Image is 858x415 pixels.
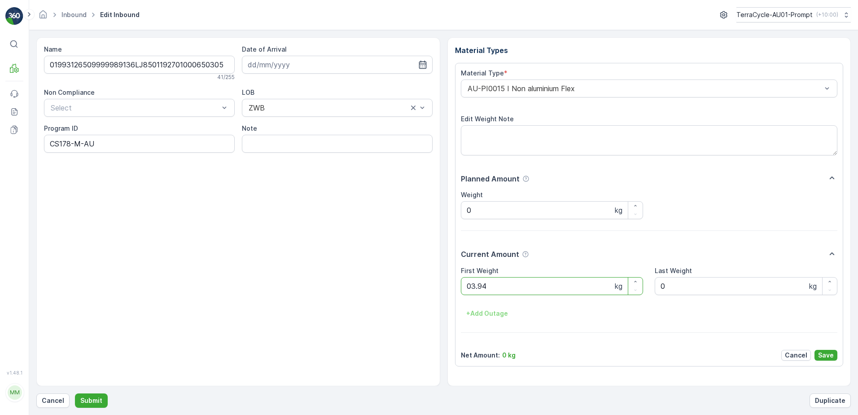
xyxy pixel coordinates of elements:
[5,370,23,375] span: v 1.48.1
[80,396,102,405] p: Submit
[8,162,48,170] span: Arrive Date :
[455,45,844,56] p: Material Types
[466,309,508,318] p: + Add Outage
[461,173,520,184] p: Planned Amount
[44,88,95,96] label: Non Compliance
[655,267,692,274] label: Last Weight
[502,351,516,360] p: 0 kg
[42,396,64,405] p: Cancel
[785,351,807,360] p: Cancel
[8,207,50,214] span: Net Amount :
[461,69,504,77] label: Material Type
[48,162,69,170] span: [DATE]
[242,88,254,96] label: LOB
[51,177,72,185] span: 1.68 kg
[810,393,851,408] button: Duplicate
[461,115,514,123] label: Edit Weight Note
[75,393,108,408] button: Submit
[522,251,529,258] div: Help Tooltip Icon
[615,281,622,291] p: kg
[781,350,811,361] button: Cancel
[818,351,834,360] p: Save
[55,192,154,199] span: AU-PI0015 I Non aluminium Flex
[217,74,235,81] p: 41 / 255
[8,221,50,229] span: Last Weight :
[461,249,519,260] p: Current Amount
[5,7,23,25] img: logo
[5,377,23,408] button: MM
[461,191,483,199] label: Weight
[615,205,622,216] p: kg
[8,385,22,400] div: MM
[242,45,287,53] label: Date of Arrival
[44,124,78,132] label: Program ID
[461,306,513,321] button: +Add Outage
[461,267,499,274] label: First Weight
[242,56,433,74] input: dd/mm/yyyy
[461,351,500,360] p: Net Amount :
[98,10,141,19] span: Edit Inbound
[30,147,188,155] span: 01993126509999989136LJ8503034601000650309
[816,11,838,18] p: ( +10:00 )
[36,393,70,408] button: Cancel
[809,281,817,291] p: kg
[50,221,64,229] span: 0 kg
[38,13,48,21] a: Homepage
[736,10,813,19] p: TerraCycle-AU01-Prompt
[8,192,55,199] span: Material Type :
[8,177,51,185] span: First Weight :
[333,8,523,18] p: 01993126509999989136LJ8503034601000650309
[815,396,845,405] p: Duplicate
[44,45,62,53] label: Name
[50,207,71,214] span: 1.68 kg
[8,147,30,155] span: Name :
[51,102,219,113] p: Select
[522,175,530,182] div: Help Tooltip Icon
[736,7,851,22] button: TerraCycle-AU01-Prompt(+10:00)
[61,11,87,18] a: Inbound
[814,350,837,361] button: Save
[242,124,257,132] label: Note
